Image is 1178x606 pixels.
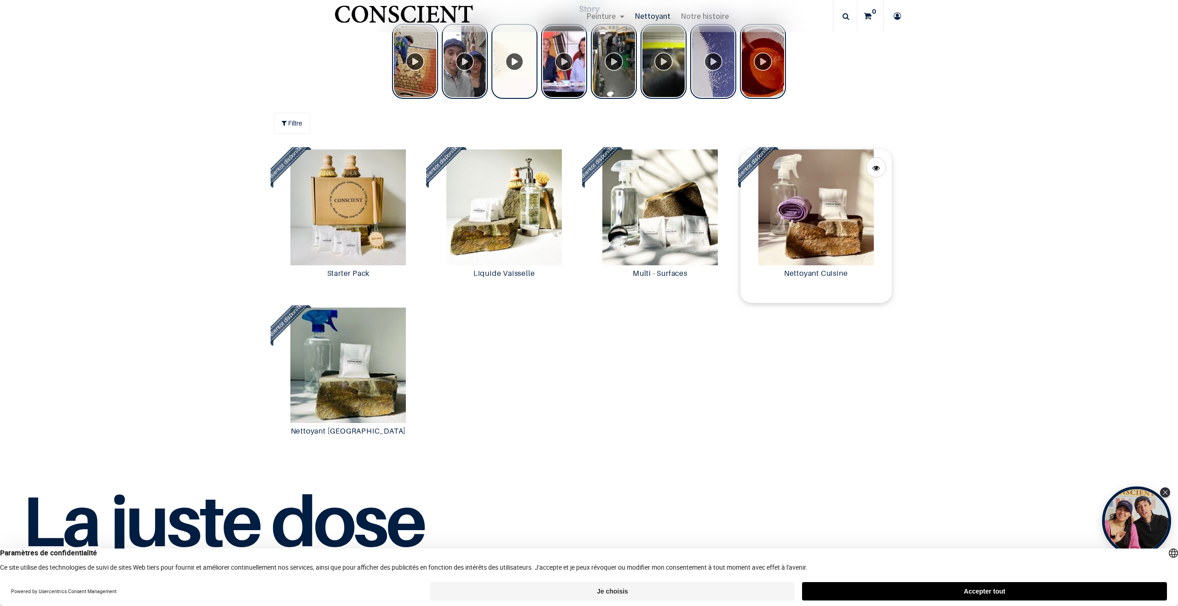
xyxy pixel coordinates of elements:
[22,485,582,566] h1: La juste dose
[584,149,736,265] img: Product image
[262,137,311,185] div: Bientôt disponible
[1102,486,1171,555] div: Tolstoy bubble widget
[273,308,424,423] img: Product image
[574,137,623,185] div: Bientôt disponible
[432,269,576,280] a: Liquide Vaisselle
[681,11,729,21] span: Notre histoire
[1160,487,1170,497] div: Close Tolstoy widget
[277,269,421,280] a: Starter Pack
[288,118,302,128] span: Filtre
[588,269,732,280] a: Multi - Surfaces
[740,149,892,265] img: Product image
[1102,486,1171,555] div: Open Tolstoy widget
[744,269,888,280] a: Nettoyant Cuisine
[273,149,424,265] img: Product image
[586,11,616,21] span: Peinture
[635,11,670,21] span: Nettoyant
[262,294,311,343] div: Bientôt disponible
[730,137,779,185] div: Bientôt disponible
[428,149,580,265] img: Product image
[1131,547,1174,590] iframe: Tidio Chat
[866,157,886,177] a: Quick View
[277,427,421,437] a: Nettoyant [GEOGRAPHIC_DATA]
[418,137,467,185] div: Bientôt disponible
[870,7,878,16] sup: 0
[392,24,786,101] div: Tolstoy Stories
[1102,486,1171,555] div: Open Tolstoy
